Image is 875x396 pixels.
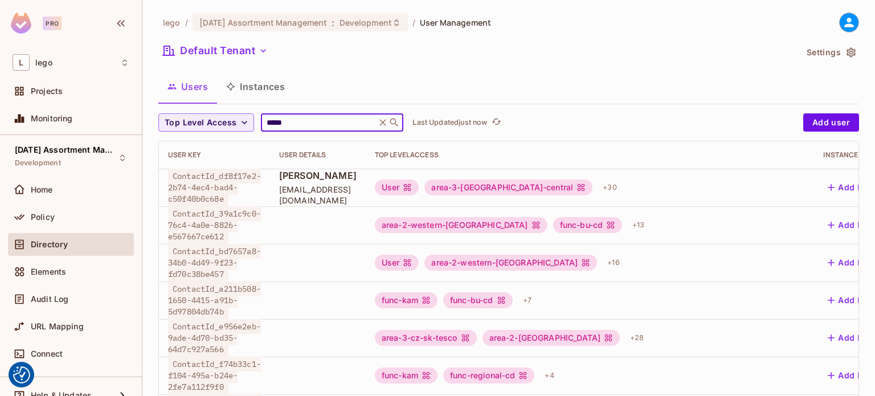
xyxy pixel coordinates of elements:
[489,116,503,129] button: refresh
[165,116,236,130] span: Top Level Access
[443,292,513,308] div: func-bu-cd
[43,17,62,30] div: Pro
[340,17,392,28] span: Development
[603,254,624,272] div: + 16
[168,169,261,206] span: ContactId_df8f17e2-2b74-4ec4-bad4-c50f40b0c68e
[31,185,53,194] span: Home
[375,292,437,308] div: func-kam
[375,150,806,160] div: Top Level Access
[15,145,117,154] span: [DATE] Assortment Management
[598,178,621,197] div: + 30
[375,330,477,346] div: area-3-cz-sk-tesco
[375,368,437,383] div: func-kam
[31,295,68,304] span: Audit Log
[375,217,547,233] div: area-2-western-[GEOGRAPHIC_DATA]
[31,213,55,222] span: Policy
[158,113,254,132] button: Top Level Access
[279,169,357,182] span: [PERSON_NAME]
[31,349,63,358] span: Connect
[31,267,66,276] span: Elements
[625,329,648,347] div: + 28
[331,18,335,27] span: :
[628,216,649,234] div: + 13
[199,17,328,28] span: [DATE] Assortment Management
[35,58,52,67] span: Workspace: lego
[375,255,419,271] div: User
[217,72,294,101] button: Instances
[31,114,73,123] span: Monitoring
[168,244,261,281] span: ContactId_bd7657a8-34b0-4d49-9f23-fd70c38be457
[420,17,491,28] span: User Management
[168,281,261,319] span: ContactId_a211b508-1650-4415-a91b-5d97804db74b
[13,366,30,383] button: Consent Preferences
[31,240,68,249] span: Directory
[412,17,415,28] li: /
[424,255,597,271] div: area-2-western-[GEOGRAPHIC_DATA]
[31,322,84,331] span: URL Mapping
[13,54,30,71] span: L
[424,179,592,195] div: area-3-[GEOGRAPHIC_DATA]-central
[168,206,261,244] span: ContactId_39a1c9c0-76c4-4a0e-8826-e567667ce612
[185,17,188,28] li: /
[518,291,536,309] div: + 7
[487,116,503,129] span: Click to refresh data
[158,42,272,60] button: Default Tenant
[279,150,357,160] div: User Details
[13,366,30,383] img: Revisit consent button
[443,368,534,383] div: func-regional-cd
[483,330,620,346] div: area-2-[GEOGRAPHIC_DATA]
[803,113,859,132] button: Add user
[168,319,261,357] span: ContactId_e956e2eb-9ade-4d70-bd35-64d7c927a566
[540,366,558,385] div: + 4
[11,13,31,34] img: SReyMgAAAABJRU5ErkJggg==
[553,217,623,233] div: func-bu-cd
[31,87,63,96] span: Projects
[492,117,501,128] span: refresh
[412,118,487,127] p: Last Updated just now
[168,150,261,160] div: User Key
[279,184,357,206] span: [EMAIL_ADDRESS][DOMAIN_NAME]
[375,179,419,195] div: User
[158,72,217,101] button: Users
[802,43,859,62] button: Settings
[15,158,61,168] span: Development
[163,17,181,28] span: the active workspace
[168,357,261,394] span: ContactId_f74b33c1-f104-495a-b24e-2fe7a112f9f0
